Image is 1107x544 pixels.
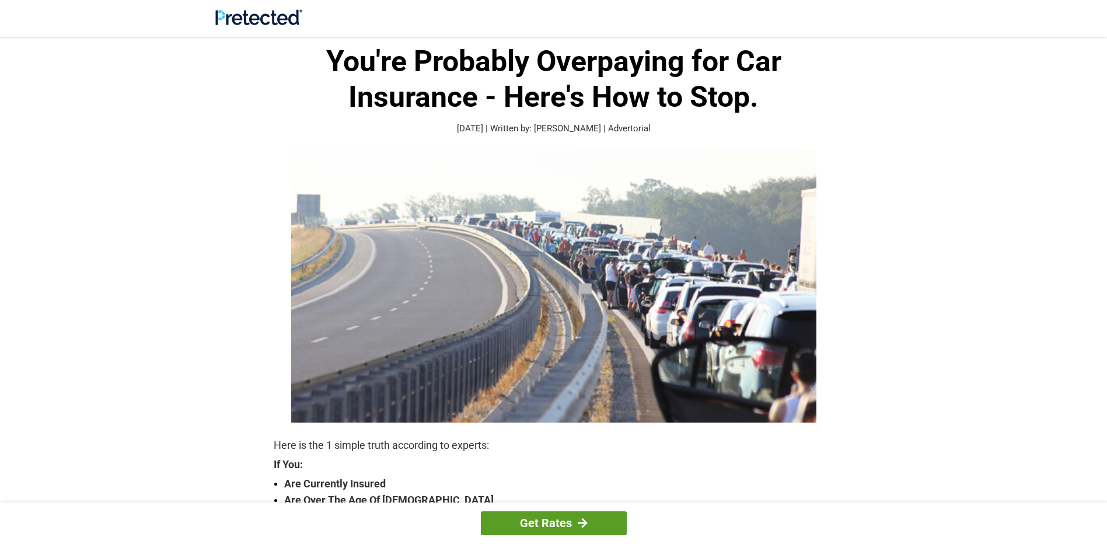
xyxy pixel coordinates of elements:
strong: Are Currently Insured [284,476,834,492]
strong: Are Over The Age Of [DEMOGRAPHIC_DATA] [284,492,834,508]
img: Site Logo [215,9,302,25]
h1: You're Probably Overpaying for Car Insurance - Here's How to Stop. [274,44,834,115]
p: [DATE] | Written by: [PERSON_NAME] | Advertorial [274,122,834,135]
strong: If You: [274,459,834,470]
a: Site Logo [215,16,302,27]
p: Here is the 1 simple truth according to experts: [274,437,834,454]
a: Get Rates [481,511,627,535]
